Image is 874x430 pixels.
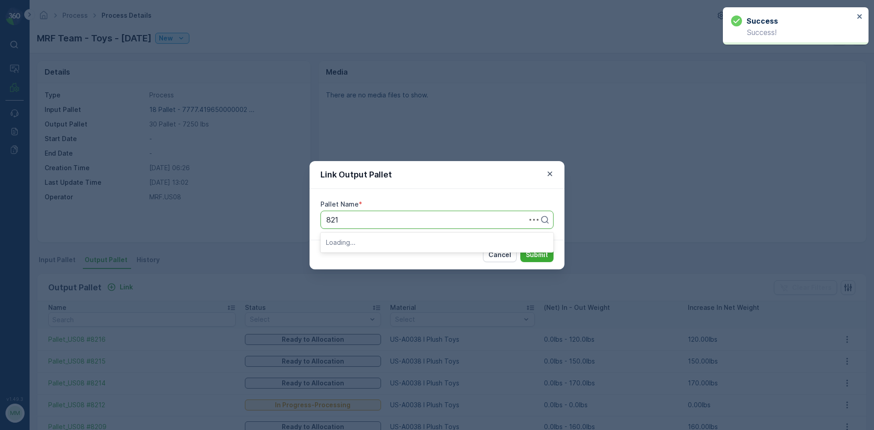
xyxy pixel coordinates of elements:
p: Loading... [326,238,548,247]
p: Link Output Pallet [320,168,392,181]
label: Pallet Name [320,200,359,208]
p: Submit [526,250,548,259]
button: close [857,13,863,21]
p: Success! [731,28,854,36]
button: Submit [520,248,554,262]
h3: Success [747,15,778,26]
p: Cancel [488,250,511,259]
button: Cancel [483,248,517,262]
